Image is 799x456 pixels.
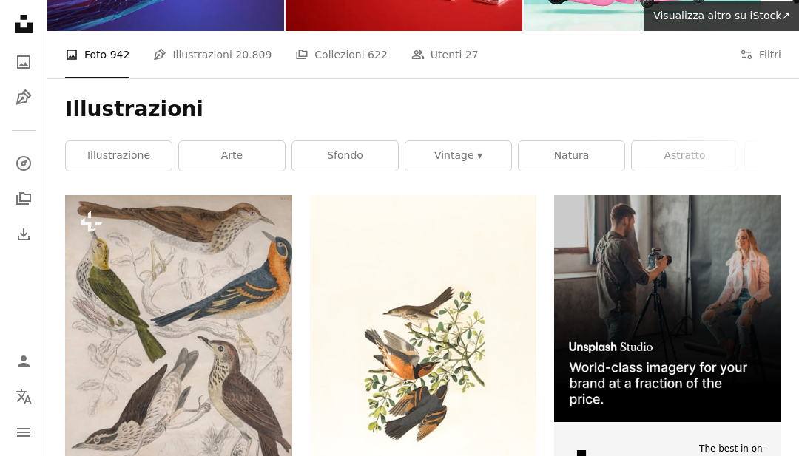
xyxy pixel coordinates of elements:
[368,47,388,63] span: 622
[295,31,388,78] a: Collezioni 622
[65,343,292,356] a: Tordi vari, 1850 circa. In senso orario dall'alto, il Tordo fulvo (merula minor), il Tordo di Ric...
[9,83,38,112] a: Illustrazioni
[411,31,479,78] a: Utenti 27
[9,418,38,447] button: Menu
[9,382,38,412] button: Lingua
[179,141,285,171] a: arte
[9,9,38,41] a: Home — Unsplash
[9,220,38,249] a: Cronologia download
[465,47,479,63] span: 27
[292,141,398,171] a: sfondo
[235,47,272,63] span: 20.809
[153,31,272,78] a: Illustrazioni 20.809
[66,141,172,171] a: illustrazione
[65,96,781,123] h1: Illustrazioni
[310,360,537,373] a: Uccello marrone e nero su pianta verde
[405,141,511,171] a: Vintage ▾
[632,141,738,171] a: astratto
[644,1,799,31] a: Visualizza altro su iStock↗
[9,149,38,178] a: Esplora
[519,141,624,171] a: natura
[554,195,781,422] img: file-1715651741414-859baba4300dimage
[9,47,38,77] a: Foto
[740,31,781,78] button: Filtri
[9,347,38,376] a: Accedi / Registrati
[653,10,790,21] span: Visualizza altro su iStock ↗
[9,184,38,214] a: Collezioni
